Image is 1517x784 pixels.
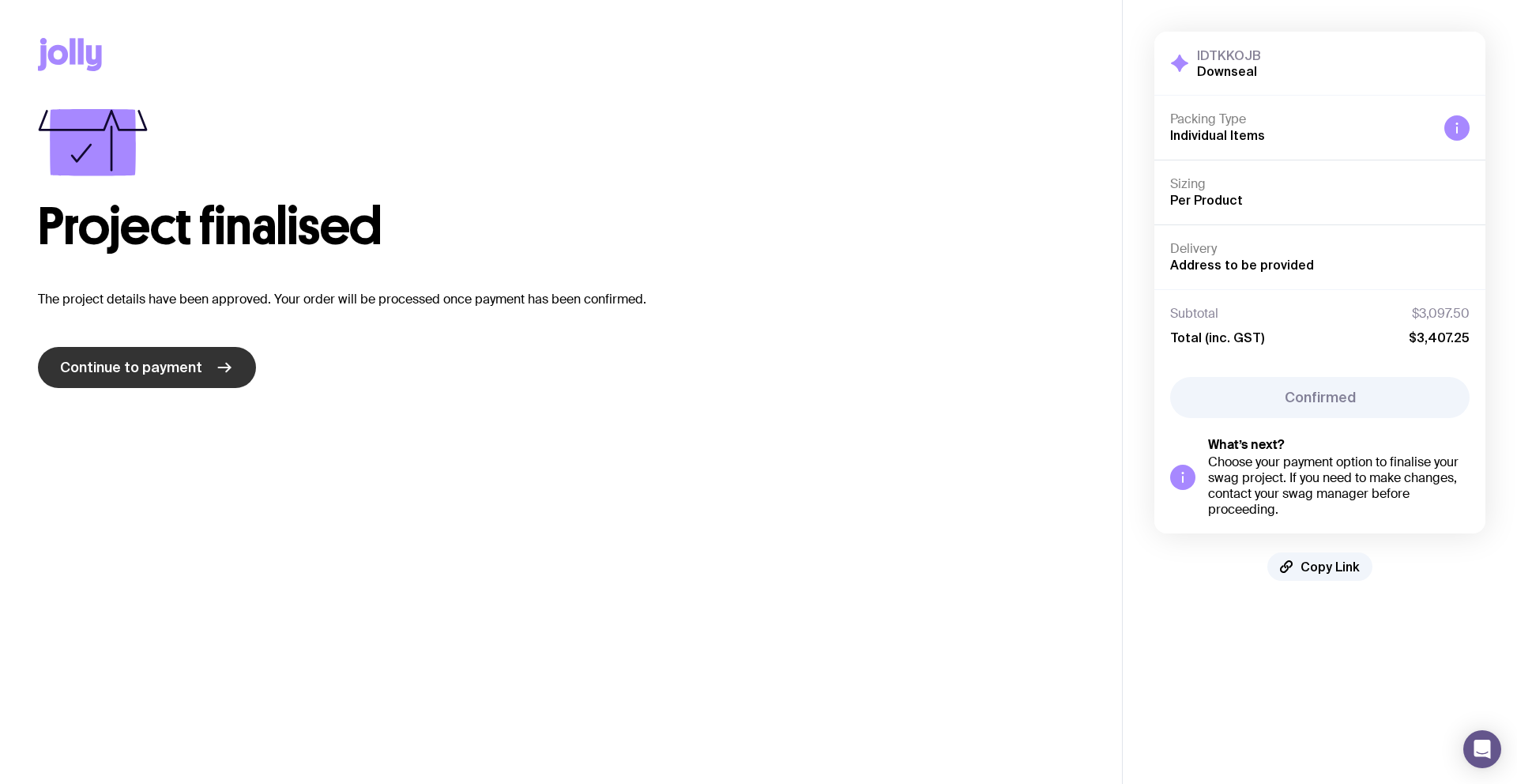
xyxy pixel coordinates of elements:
h2: Downseal [1197,63,1260,79]
span: Subtotal [1170,306,1218,322]
div: Choose your payment option to finalise your swag project. If you need to make changes, contact yo... [1208,454,1470,518]
a: Continue to payment [38,347,256,388]
span: $3,097.50 [1412,306,1470,322]
h4: Delivery [1170,241,1470,257]
span: Individual Items [1170,128,1265,142]
span: Address to be provided [1170,258,1314,272]
p: The project details have been approved. Your order will be processed once payment has been confir... [38,290,1084,309]
h1: Project finalised [38,202,1084,252]
span: Per Product [1170,193,1243,207]
h4: Sizing [1170,176,1470,192]
h3: IDTKKOJB [1197,47,1260,63]
span: Total (inc. GST) [1170,330,1264,345]
h4: Packing Type [1170,111,1432,127]
span: $3,407.25 [1409,330,1470,345]
button: Confirmed [1170,377,1470,418]
h5: What’s next? [1208,437,1470,453]
button: Copy Link [1267,552,1372,581]
span: Copy Link [1301,559,1360,575]
span: Continue to payment [60,358,202,377]
div: Open Intercom Messenger [1463,730,1501,768]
